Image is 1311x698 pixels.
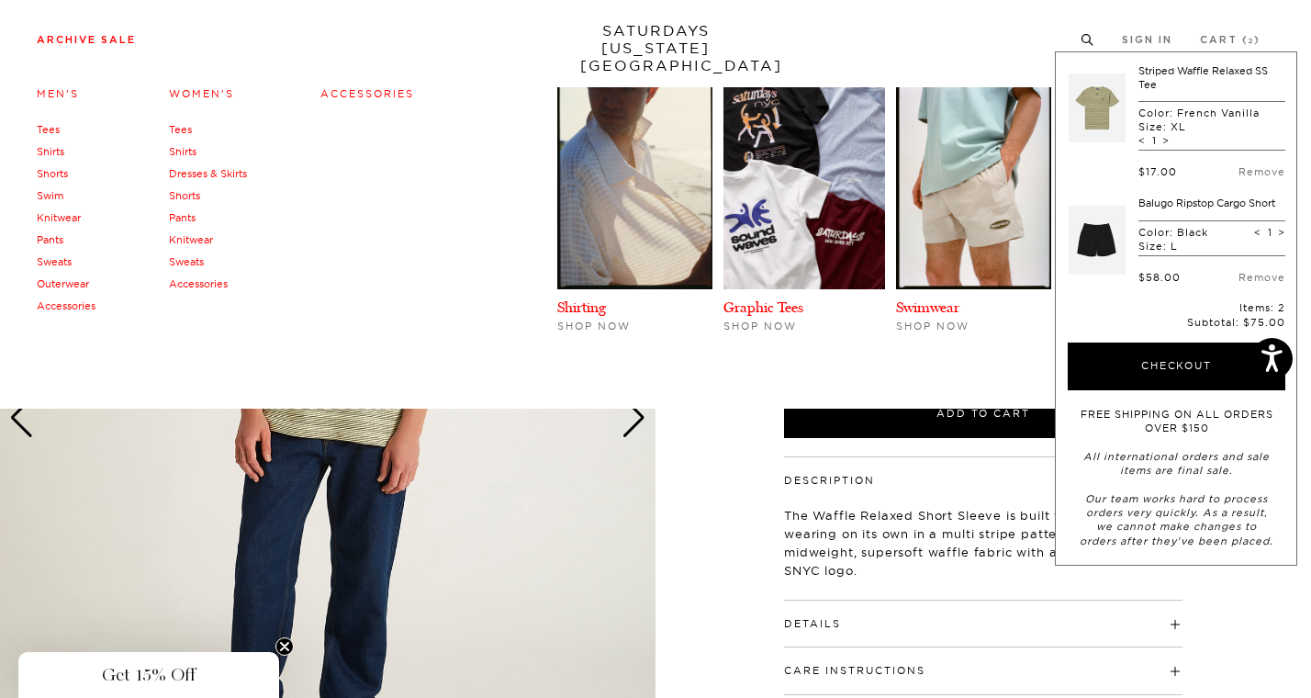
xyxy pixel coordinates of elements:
[1138,120,1260,133] p: Size: XL
[1200,35,1261,45] a: Cart (2)
[18,652,279,698] div: Get 15% OffClose teaser
[169,87,234,100] a: Women's
[1243,316,1285,329] span: $75.00
[169,277,228,290] a: Accessories
[37,277,89,290] a: Outerwear
[784,666,925,676] button: Care Instructions
[1138,134,1146,147] span: <
[1068,301,1285,314] p: Items: 2
[1083,450,1270,477] em: All international orders and sale items are final sale.
[37,87,79,100] a: Men's
[169,233,213,246] a: Knitwear
[37,255,72,268] a: Sweats
[1068,316,1285,329] p: Subtotal:
[622,398,646,438] div: Next slide
[169,211,196,224] a: Pants
[1138,240,1208,253] p: Size: L
[275,637,294,656] button: Close teaser
[896,298,959,316] a: Swimwear
[580,22,732,74] a: SATURDAYS[US_STATE][GEOGRAPHIC_DATA]
[37,167,68,180] a: Shorts
[37,123,60,136] a: Tees
[1278,226,1285,239] span: >
[169,167,247,180] a: Dresses & Skirts
[784,390,1182,438] button: Add to Cart
[320,87,414,100] a: Accessories
[1080,492,1273,547] em: Our team works hard to process orders very quickly. As a result, we cannot make changes to orders...
[784,506,1182,580] p: The Waffle Relaxed Short Sleeve is built for layering or wearing on its own in a multi stripe pat...
[169,189,200,202] a: Shorts
[784,476,875,486] button: Description
[784,619,841,629] button: Details
[1238,271,1285,284] a: Remove
[169,255,204,268] a: Sweats
[1077,408,1276,436] p: FREE SHIPPING ON ALL ORDERS OVER $150
[1249,38,1254,45] small: 2
[1254,226,1261,239] span: <
[37,35,136,45] a: Archive Sale
[169,123,192,136] a: Tees
[37,189,63,202] a: Swim
[557,298,606,316] a: Shirting
[1122,35,1172,45] a: Sign In
[1138,226,1208,239] p: Color: Black
[37,233,63,246] a: Pants
[37,299,95,312] a: Accessories
[1162,134,1170,147] span: >
[723,298,803,316] a: Graphic Tees
[1138,64,1268,90] a: Striped Waffle Relaxed SS Tee
[1238,165,1285,178] a: Remove
[1138,271,1181,284] div: $58.00
[37,211,81,224] a: Knitwear
[169,145,196,158] a: Shirts
[1138,107,1260,119] p: Color: French Vanilla
[37,145,64,158] a: Shirts
[1138,165,1177,178] div: $17.00
[1068,343,1285,390] button: Checkout
[9,398,34,438] div: Previous slide
[1138,197,1275,209] a: Balugo Ripstop Cargo Short
[102,664,196,686] span: Get 15% Off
